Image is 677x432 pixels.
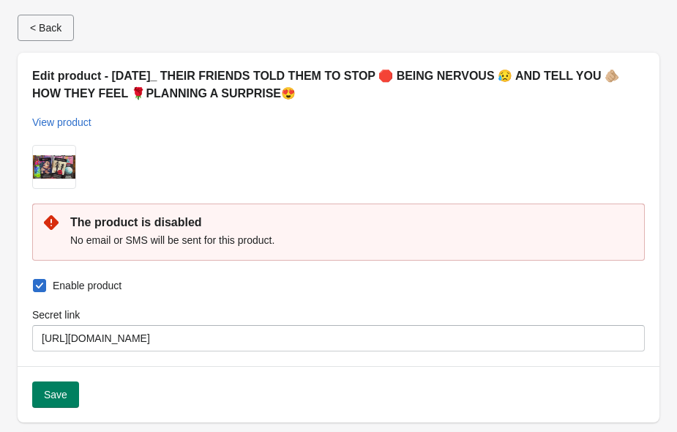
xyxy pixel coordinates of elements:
[53,278,121,293] span: Enable product
[70,233,633,247] p: No email or SMS will be sent for this product.
[33,155,75,179] img: FullSizeRender_f607aecf-c70d-4910-96b8-a57106ab1e0c.jpg
[26,109,97,135] button: View product
[32,308,80,322] label: Secret link
[18,22,74,34] a: < Back
[32,381,79,408] button: Save
[70,214,633,231] p: The product is disabled
[32,67,645,103] h2: Edit product - [DATE]_ THEIR FRIENDS TOLD THEM TO STOP 🛑 BEING NERVOUS 😥 AND TELL YOU 🫵🏼HOW THEY ...
[30,22,61,34] span: < Back
[18,15,74,41] button: < Back
[32,325,645,351] input: https://secret-url.com
[44,389,67,401] span: Save
[32,116,91,128] span: View product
